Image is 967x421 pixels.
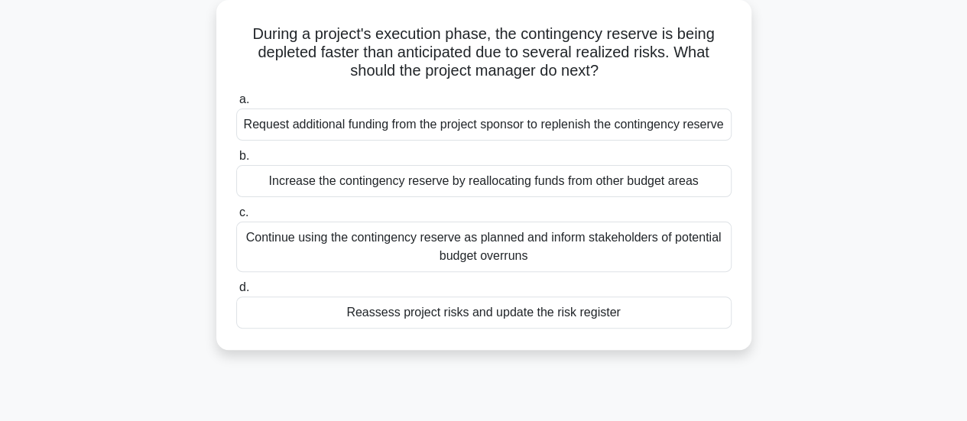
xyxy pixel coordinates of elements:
[236,296,732,329] div: Reassess project risks and update the risk register
[239,149,249,162] span: b.
[239,92,249,105] span: a.
[239,280,249,293] span: d.
[236,108,732,141] div: Request additional funding from the project sponsor to replenish the contingency reserve
[236,222,732,272] div: Continue using the contingency reserve as planned and inform stakeholders of potential budget ove...
[236,165,732,197] div: Increase the contingency reserve by reallocating funds from other budget areas
[235,24,733,81] h5: During a project's execution phase, the contingency reserve is being depleted faster than anticip...
[239,206,248,219] span: c.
